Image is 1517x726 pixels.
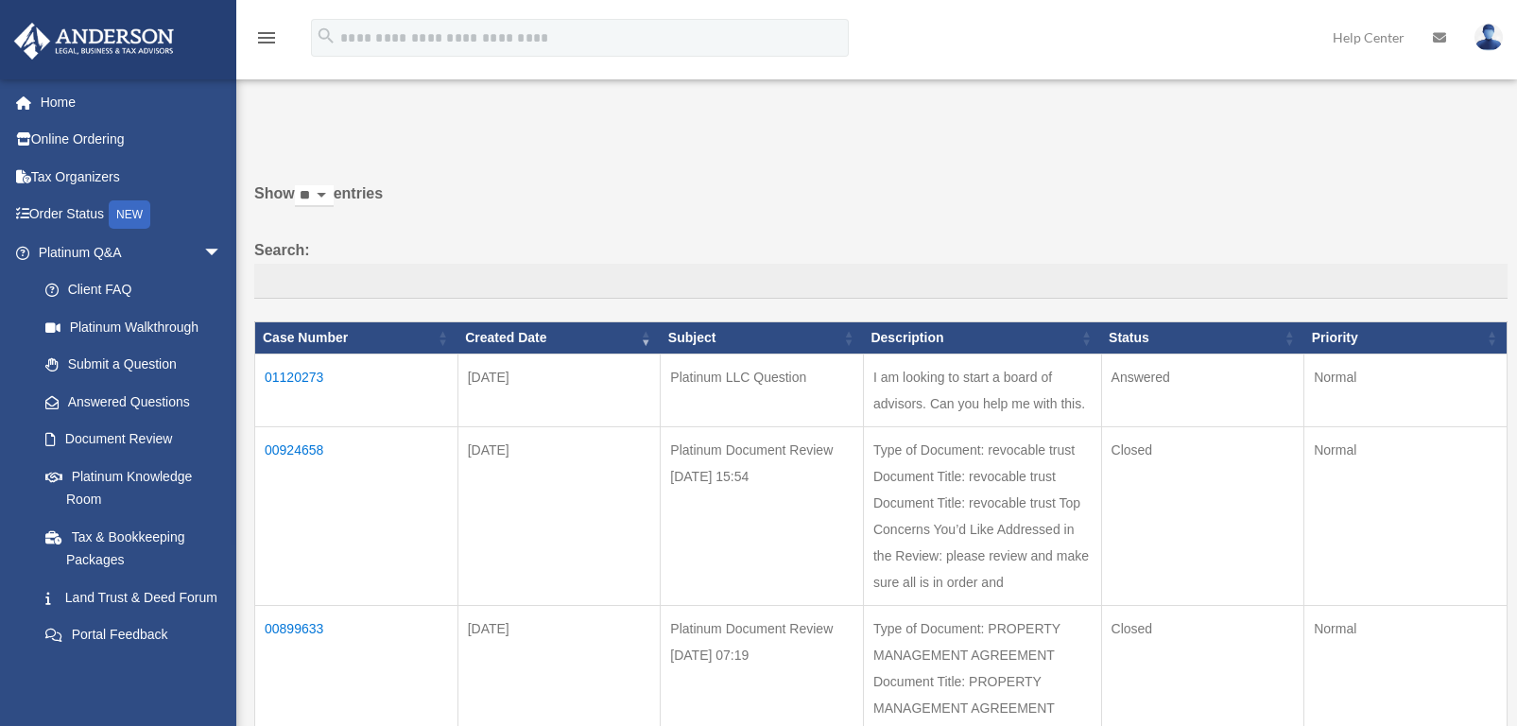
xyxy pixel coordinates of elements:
div: NEW [109,200,150,229]
label: Show entries [254,181,1508,226]
th: Description: activate to sort column ascending [863,322,1101,354]
a: Land Trust & Deed Forum [26,579,241,616]
a: Tax Organizers [13,158,250,196]
th: Priority: activate to sort column ascending [1304,322,1508,354]
td: Type of Document: revocable trust Document Title: revocable trust Document Title: revocable trust... [863,426,1101,605]
i: search [316,26,336,46]
label: Search: [254,237,1508,300]
th: Case Number: activate to sort column ascending [255,322,458,354]
a: Document Review [26,421,241,458]
img: User Pic [1474,24,1503,51]
a: Platinum Walkthrough [26,308,241,346]
td: [DATE] [457,426,661,605]
td: 00924658 [255,426,458,605]
a: Answered Questions [26,383,232,421]
a: Tax & Bookkeeping Packages [26,518,241,579]
img: Anderson Advisors Platinum Portal [9,23,180,60]
select: Showentries [295,185,334,207]
td: Closed [1101,426,1304,605]
span: arrow_drop_down [203,653,241,692]
th: Subject: activate to sort column ascending [661,322,864,354]
a: Home [13,83,250,121]
span: arrow_drop_down [203,233,241,272]
input: Search: [254,264,1508,300]
td: Normal [1304,354,1508,426]
a: Digital Productsarrow_drop_down [13,653,250,691]
td: 01120273 [255,354,458,426]
td: Platinum LLC Question [661,354,864,426]
a: Platinum Knowledge Room [26,458,241,518]
th: Status: activate to sort column ascending [1101,322,1304,354]
td: I am looking to start a board of advisors. Can you help me with this. [863,354,1101,426]
th: Created Date: activate to sort column ascending [457,322,661,354]
i: menu [255,26,278,49]
td: Answered [1101,354,1304,426]
td: Platinum Document Review [DATE] 15:54 [661,426,864,605]
a: Order StatusNEW [13,196,250,234]
a: Online Ordering [13,121,250,159]
a: Client FAQ [26,271,241,309]
td: Normal [1304,426,1508,605]
a: menu [255,33,278,49]
td: [DATE] [457,354,661,426]
a: Platinum Q&Aarrow_drop_down [13,233,241,271]
a: Portal Feedback [26,616,241,654]
a: Submit a Question [26,346,241,384]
